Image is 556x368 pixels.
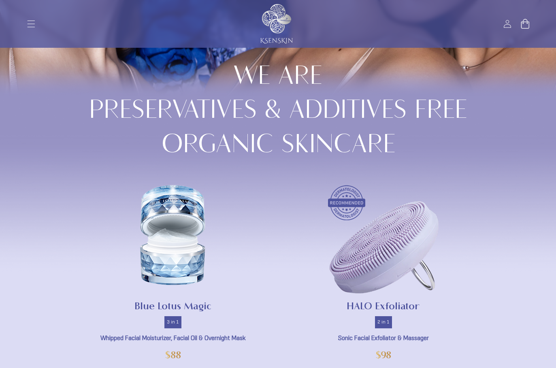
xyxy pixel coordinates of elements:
div: 3 in 1 [164,316,181,328]
h3: Blue Lotus Magic [82,300,264,313]
p: Whipped Facial Moisturizer, Facial Oil & Overnight Mask [82,332,264,344]
img: blt-23.png [140,185,205,285]
h3: HALO Exfoliator [292,300,475,313]
p: Sonic Facial Exfoliator & Massager [292,332,475,344]
summary: Menu [22,15,40,33]
h4: $88 [165,351,181,360]
div: 2 in 1 [375,316,392,328]
img: efx.png [328,185,439,294]
img: KSENSKIN White Logo [260,4,293,44]
a: Blue Lotus Magic 3 in 1 Whipped Facial Moisturizer, Facial Oil & Overnight Mask [82,185,264,344]
a: HALO Exfoliator 2 in 1 Sonic Facial Exfoliator & Massager [292,185,475,344]
h4: $98 [375,351,391,360]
